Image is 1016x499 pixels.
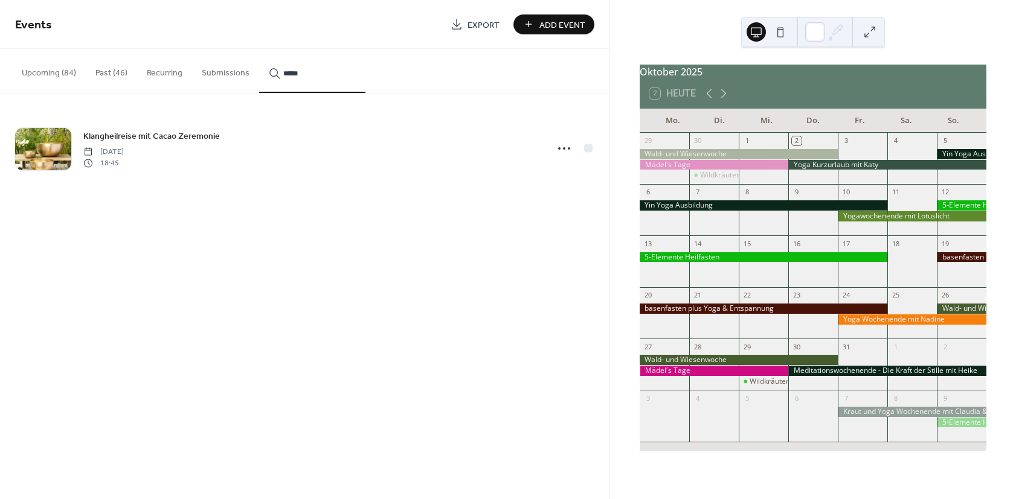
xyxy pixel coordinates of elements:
[940,291,950,300] div: 26
[792,291,801,300] div: 23
[841,342,850,351] div: 31
[539,19,585,31] span: Add Event
[640,304,887,314] div: basenfasten plus Yoga & Entspannung
[789,109,836,133] div: Do.
[940,188,950,197] div: 12
[838,314,986,325] div: Yoga Wochenende mit Nadine
[937,418,986,428] div: 5-Elemente Heilfasten
[891,342,900,351] div: 1
[792,342,801,351] div: 30
[930,109,977,133] div: So.
[643,239,652,248] div: 13
[643,342,652,351] div: 27
[841,291,850,300] div: 24
[649,109,696,133] div: Mo.
[742,188,751,197] div: 8
[792,239,801,248] div: 16
[137,49,192,92] button: Recurring
[937,149,986,159] div: Yin Yoga Ausbildung
[891,291,900,300] div: 25
[940,136,950,145] div: 5
[640,200,887,211] div: Yin Yoga Ausbildung
[841,393,850,402] div: 7
[83,130,220,143] span: Klangheilreise mit Cacao Zeremonie
[792,393,801,402] div: 6
[841,188,850,197] div: 10
[742,136,751,145] div: 1
[891,188,900,197] div: 11
[12,49,86,92] button: Upcoming (84)
[742,239,751,248] div: 15
[643,136,652,145] div: 29
[640,65,986,79] div: Oktober 2025
[83,129,220,143] a: Klangheilreise mit Cacao Zeremonie
[643,188,652,197] div: 6
[739,377,788,387] div: Wildkräuter Naturapotheke
[792,136,801,145] div: 2
[742,291,751,300] div: 22
[696,109,743,133] div: Di.
[742,393,751,402] div: 5
[640,149,838,159] div: Wald- und Wiesenwoche
[83,157,124,168] span: 18:45
[937,304,986,314] div: Wald- und Wiesenwoche
[841,239,850,248] div: 17
[940,342,950,351] div: 2
[640,366,788,376] div: Mädel´s Tage
[788,366,986,376] div: Meditationswochenende - Die Kraft der Stille mit Heike
[693,291,702,300] div: 21
[891,239,900,248] div: 18
[940,239,950,248] div: 19
[891,136,900,145] div: 4
[750,377,841,387] div: Wildkräuter Naturapotheke
[883,109,930,133] div: Sa.
[693,188,702,197] div: 7
[700,170,777,180] div: Wildkräuterwanderung
[838,407,986,417] div: Kraut und Yoga Wochenende mit Claudia & Wiebke
[838,211,986,221] div: Yogawochenende mit Lotuslicht
[643,393,652,402] div: 3
[442,14,509,34] a: Export
[643,291,652,300] div: 20
[693,342,702,351] div: 28
[192,49,259,92] button: Submissions
[792,188,801,197] div: 9
[640,252,887,262] div: 5-Elemente Heilfasten
[743,109,789,133] div: Mi.
[693,239,702,248] div: 14
[83,147,124,157] span: [DATE]
[841,136,850,145] div: 3
[513,14,594,34] button: Add Event
[940,393,950,402] div: 9
[937,252,986,262] div: basenfasten plus Yoga & Entspannung
[837,109,883,133] div: Fr.
[86,49,137,92] button: Past (46)
[788,160,986,170] div: Yoga Kurzurlaub mit Katy
[468,19,500,31] span: Export
[693,393,702,402] div: 4
[640,355,838,365] div: Wald- und Wiesenwoche
[742,342,751,351] div: 29
[937,200,986,211] div: 5-Elemente Heilfasten
[891,393,900,402] div: 8
[689,170,739,180] div: Wildkräuterwanderung
[640,160,788,170] div: Mädel´s Tage
[15,13,52,37] span: Events
[693,136,702,145] div: 30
